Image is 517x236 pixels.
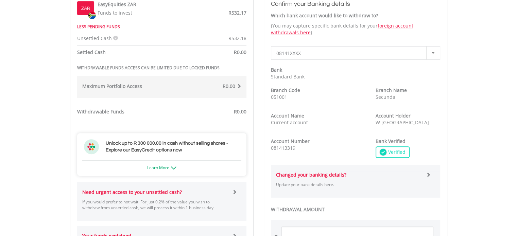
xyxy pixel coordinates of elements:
[376,94,395,100] span: Secunda
[276,47,425,60] span: 08141XXXX
[376,119,429,126] span: W [GEOGRAPHIC_DATA]
[271,22,440,36] p: (You may capture specific bank details for your )
[271,138,310,144] strong: Account Number
[77,49,106,55] strong: Settled Cash
[271,12,378,19] strong: Which bank account would like to withdraw to?
[271,67,282,73] strong: Bank
[276,182,421,187] p: Update your bank details here.
[82,189,182,195] strong: Need urgent access to your unsettled cash?
[77,65,220,71] strong: WITHDRAWABLE FUNDS ACCESS CAN BE LIMITED DUE TO LOCKED FUNDS
[106,140,240,153] h3: Unlock up to R 300 000.00 in cash without selling shares - Explore our EasyCredit options now
[271,145,295,151] span: 081413319
[276,171,346,178] strong: Changed your banking details?
[386,149,406,156] span: Verified
[228,10,246,16] span: R532.17
[234,49,246,55] span: R0.00
[271,112,304,119] strong: Account Name
[147,165,176,170] a: Learn More
[223,83,235,89] span: R0.00
[98,10,132,16] span: Funds to invest
[376,138,406,144] strong: Bank Verified
[81,5,90,12] label: ZAR
[171,166,176,169] img: ec-arrow-down.png
[77,24,120,30] strong: LESS PENDING FUNDS
[84,139,99,154] img: ec-flower.svg
[228,35,246,41] span: R532.18
[376,112,411,119] strong: Account Holder
[98,1,136,8] label: EasyEquities ZAR
[271,119,308,126] span: Current account
[271,206,440,213] label: WITHDRAWAL AMOUNT
[77,108,124,115] strong: Withdrawable Funds
[271,22,413,36] a: foreign account withdrawals here
[271,73,305,80] span: Standard Bank
[88,12,96,19] img: zar.png
[234,108,246,115] span: R0.00
[271,94,287,100] span: 051001
[271,87,300,93] strong: Branch Code
[82,199,227,211] p: If you would prefer to not wait. For just 0.2% of the value you wish to withdraw from unsettled c...
[82,83,142,89] strong: Maximum Portfolio Access
[376,87,407,93] strong: Branch Name
[77,35,112,41] span: Unsettled Cash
